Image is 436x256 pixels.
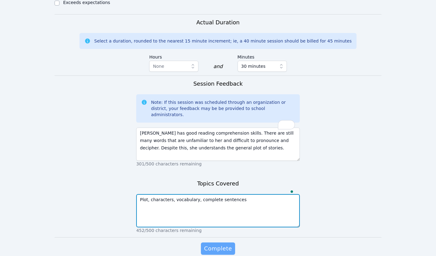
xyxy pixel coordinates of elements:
[241,63,266,70] span: 30 minutes
[204,244,232,253] span: Complete
[153,64,164,69] span: None
[136,128,300,161] textarea: To enrich screen reader interactions, please activate Accessibility in Grammarly extension settings
[151,99,295,118] div: Note: If this session was scheduled through an organization or district, your feedback may be be ...
[197,179,239,188] h3: Topics Covered
[136,161,300,167] p: 301/500 characters remaining
[196,18,239,27] h3: Actual Duration
[201,242,235,255] button: Complete
[238,61,287,72] button: 30 minutes
[238,51,287,61] label: Minutes
[149,61,198,72] button: None
[213,63,222,70] div: and
[136,194,300,227] textarea: To enrich screen reader interactions, please activate Accessibility in Grammarly extension settings
[94,38,352,44] div: Select a duration, rounded to the nearest 15 minute increment; ie, a 40 minute session should be ...
[136,227,300,234] p: 452/500 characters remaining
[149,51,198,61] label: Hours
[193,79,242,88] h3: Session Feedback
